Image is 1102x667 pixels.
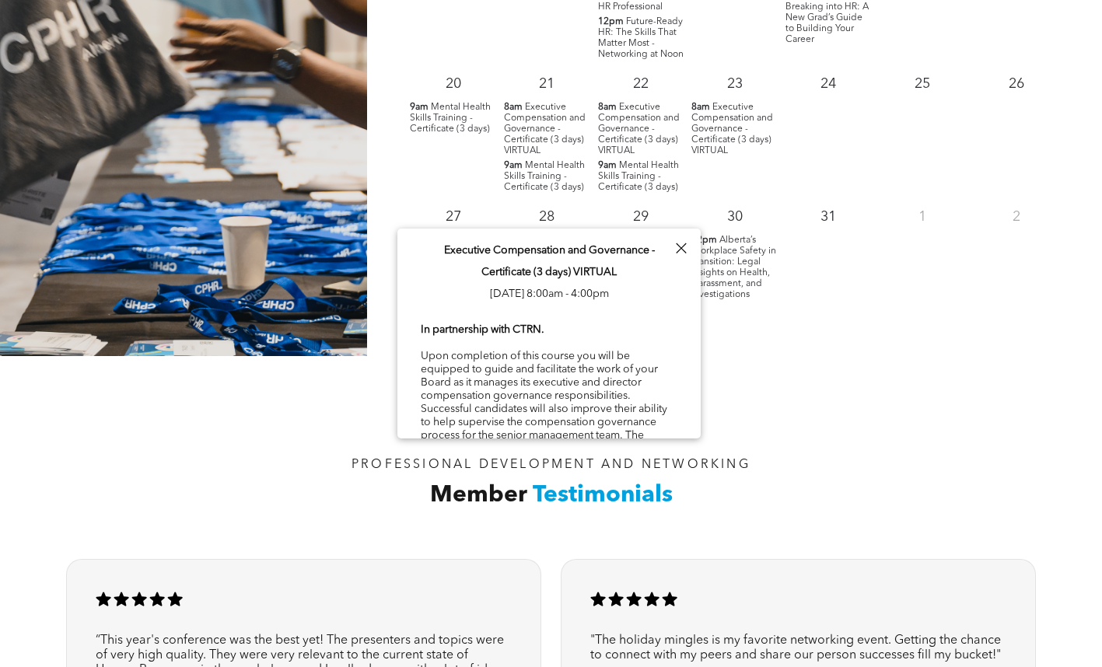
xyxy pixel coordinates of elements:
span: Testimonials [533,484,673,507]
span: Alberta’s Workplace Safety in Transition: Legal Insights on Health, Harassment, and Investigations [691,236,776,299]
p: 2 [1002,203,1030,231]
span: Mental Health Skills Training - Certificate (3 days) [504,161,585,192]
span: "The holiday mingles is my favorite networking event. Getting the chance to connect with my peers... [590,634,1001,662]
span: Mental Health Skills Training - Certificate (3 days) [598,161,679,192]
p: 26 [1002,70,1030,98]
span: Executive Compensation and Governance - Certificate (3 days) VIRTUAL [691,103,773,155]
span: Executive Compensation and Governance - Certificate (3 days) VIRTUAL [504,103,586,155]
p: 28 [533,203,561,231]
span: Executive Compensation and Governance - Certificate (3 days) VIRTUAL [598,103,680,155]
b: In partnership with CTRN. [421,324,544,335]
p: 25 [908,70,936,98]
span: Future-Ready HR: The Skills That Matter Most - Networking at Noon [598,17,684,59]
p: 20 [439,70,467,98]
span: 8am [598,102,617,113]
span: [DATE] 8:00am - 4:00pm [490,288,609,299]
span: Mental Health Skills Training - Certificate (3 days) [410,103,491,134]
p: 27 [439,203,467,231]
p: 29 [627,203,655,231]
span: 12pm [691,235,717,246]
span: 8am [504,102,523,113]
span: 9am [504,160,523,171]
p: 23 [721,70,749,98]
span: 12pm [598,16,624,27]
p: 21 [533,70,561,98]
span: Member [430,484,527,507]
p: 31 [814,203,842,231]
p: 24 [814,70,842,98]
span: 9am [598,160,617,171]
p: 22 [627,70,655,98]
p: 30 [721,203,749,231]
span: 8am [691,102,710,113]
span: PROFESSIONAL DEVELOPMENT AND NETWORKING [352,459,750,471]
p: 1 [908,203,936,231]
span: Executive Compensation and Governance - Certificate (3 days) VIRTUAL [444,245,655,278]
span: 9am [410,102,429,113]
